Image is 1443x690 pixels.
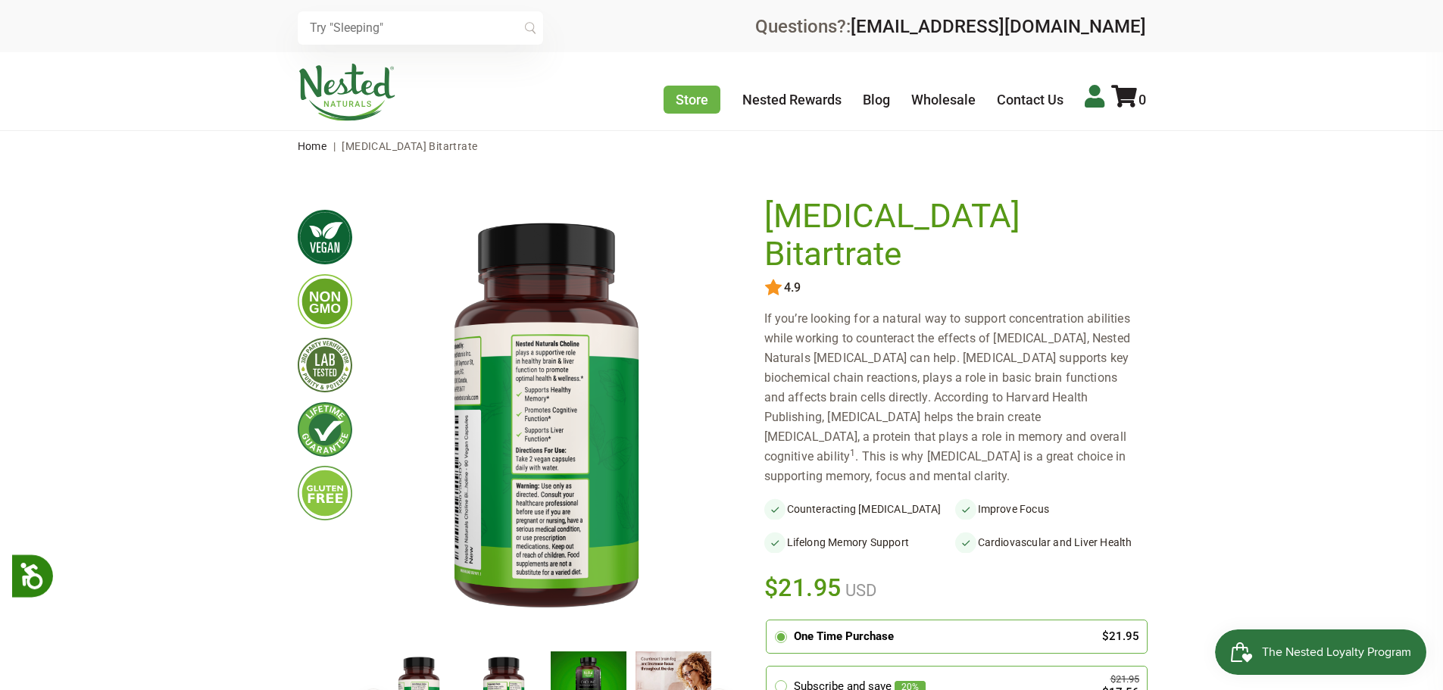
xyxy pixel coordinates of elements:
[764,532,955,553] li: Lifelong Memory Support
[330,140,339,152] span: |
[298,11,543,45] input: Try "Sleeping"
[911,92,976,108] a: Wholesale
[1111,92,1146,108] a: 0
[298,210,352,264] img: vegan
[298,466,352,520] img: glutenfree
[742,92,842,108] a: Nested Rewards
[863,92,890,108] a: Blog
[342,140,477,152] span: [MEDICAL_DATA] Bitartrate
[764,571,842,604] span: $21.95
[298,131,1146,161] nav: breadcrumbs
[298,402,352,457] img: lifetimeguarantee
[782,281,801,295] span: 4.9
[298,140,327,152] a: Home
[298,274,352,329] img: gmofree
[1138,92,1146,108] span: 0
[764,198,1138,273] h1: [MEDICAL_DATA] Bitartrate
[664,86,720,114] a: Store
[1215,629,1428,675] iframe: Button to open loyalty program pop-up
[764,279,782,297] img: star.svg
[764,309,1146,486] div: If you’re looking for a natural way to support concentration abilities while working to counterac...
[997,92,1064,108] a: Contact Us
[851,16,1146,37] a: [EMAIL_ADDRESS][DOMAIN_NAME]
[298,64,396,121] img: Nested Naturals
[842,581,876,600] span: USD
[764,498,955,520] li: Counteracting [MEDICAL_DATA]
[376,198,716,638] img: Choline Bitartrate
[955,532,1146,553] li: Cardiovascular and Liver Health
[298,338,352,392] img: thirdpartytested
[755,17,1146,36] div: Questions?:
[850,448,855,458] sup: 1
[955,498,1146,520] li: Improve Focus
